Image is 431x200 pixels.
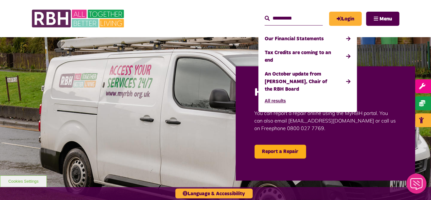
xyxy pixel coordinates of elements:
button: Language & Accessibility [175,189,253,198]
a: Report a Repair [255,145,306,158]
a: MyRBH [329,12,362,26]
h2: Here to help [255,85,396,100]
span: Menu [379,16,392,21]
p: You can report a repair online using the MyRBH portal. You can also email [EMAIL_ADDRESS][DOMAIN_... [255,100,396,141]
a: Tax Credits are coming to an end [265,46,351,67]
button: All results [265,96,286,106]
input: Search [265,12,323,25]
iframe: Netcall Web Assistant for live chat [403,172,431,200]
button: Navigation [366,12,400,26]
a: Our Financial Statements [265,32,351,46]
a: An October update from [PERSON_NAME], Chair of the RBH Board [265,67,351,96]
img: RBH [31,6,126,31]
